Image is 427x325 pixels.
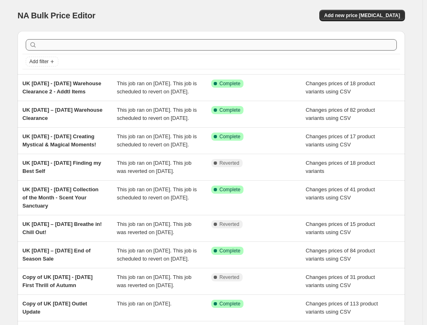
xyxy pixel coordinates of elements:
[22,160,101,174] span: UK [DATE] - [DATE] Finding my Best Self
[219,186,240,193] span: Complete
[22,221,102,235] span: UK [DATE] – [DATE] Breathe in! Chill Out!
[22,133,96,148] span: UK [DATE] - [DATE] Creating Mystical & Magical Moments!
[306,133,375,148] span: Changes prices of 17 product variants using CSV
[219,301,240,307] span: Complete
[117,160,192,174] span: This job ran on [DATE]. This job was reverted on [DATE].
[22,186,99,209] span: UK [DATE] - [DATE] Collection of the Month - Scent Your Sanctuary
[219,133,240,140] span: Complete
[306,186,375,201] span: Changes prices of 41 product variants using CSV
[26,57,58,66] button: Add filter
[219,80,240,87] span: Complete
[306,107,375,121] span: Changes prices of 82 product variants using CSV
[117,133,197,148] span: This job ran on [DATE]. This job is scheduled to revert on [DATE].
[117,274,192,288] span: This job ran on [DATE]. This job was reverted on [DATE].
[306,248,375,262] span: Changes prices of 84 product variants using CSV
[22,107,102,121] span: UK [DATE] – [DATE] Warehouse Clearance
[29,58,49,65] span: Add filter
[22,274,93,288] span: Copy of UK [DATE] - [DATE] First Thrill of Autumn
[18,11,95,20] span: NA Bulk Price Editor
[22,80,101,95] span: UK [DATE] - [DATE] Warehouse Clearance 2 - Addtl Items
[117,186,197,201] span: This job ran on [DATE]. This job is scheduled to revert on [DATE].
[324,12,400,19] span: Add new price [MEDICAL_DATA]
[117,221,192,235] span: This job ran on [DATE]. This job was reverted on [DATE].
[22,301,87,315] span: Copy of UK [DATE] Outlet Update
[319,10,405,21] button: Add new price [MEDICAL_DATA]
[219,160,239,166] span: Reverted
[306,80,375,95] span: Changes prices of 18 product variants using CSV
[219,107,240,113] span: Complete
[306,274,375,288] span: Changes prices of 31 product variants using CSV
[219,221,239,228] span: Reverted
[219,274,239,281] span: Reverted
[117,80,197,95] span: This job ran on [DATE]. This job is scheduled to revert on [DATE].
[306,160,375,174] span: Changes prices of 18 product variants
[219,248,240,254] span: Complete
[306,301,378,315] span: Changes prices of 113 product variants using CSV
[306,221,375,235] span: Changes prices of 15 product variants using CSV
[117,248,197,262] span: This job ran on [DATE]. This job is scheduled to revert on [DATE].
[22,248,91,262] span: UK [DATE] – [DATE] End of Season Sale
[117,301,172,307] span: This job ran on [DATE].
[117,107,197,121] span: This job ran on [DATE]. This job is scheduled to revert on [DATE].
